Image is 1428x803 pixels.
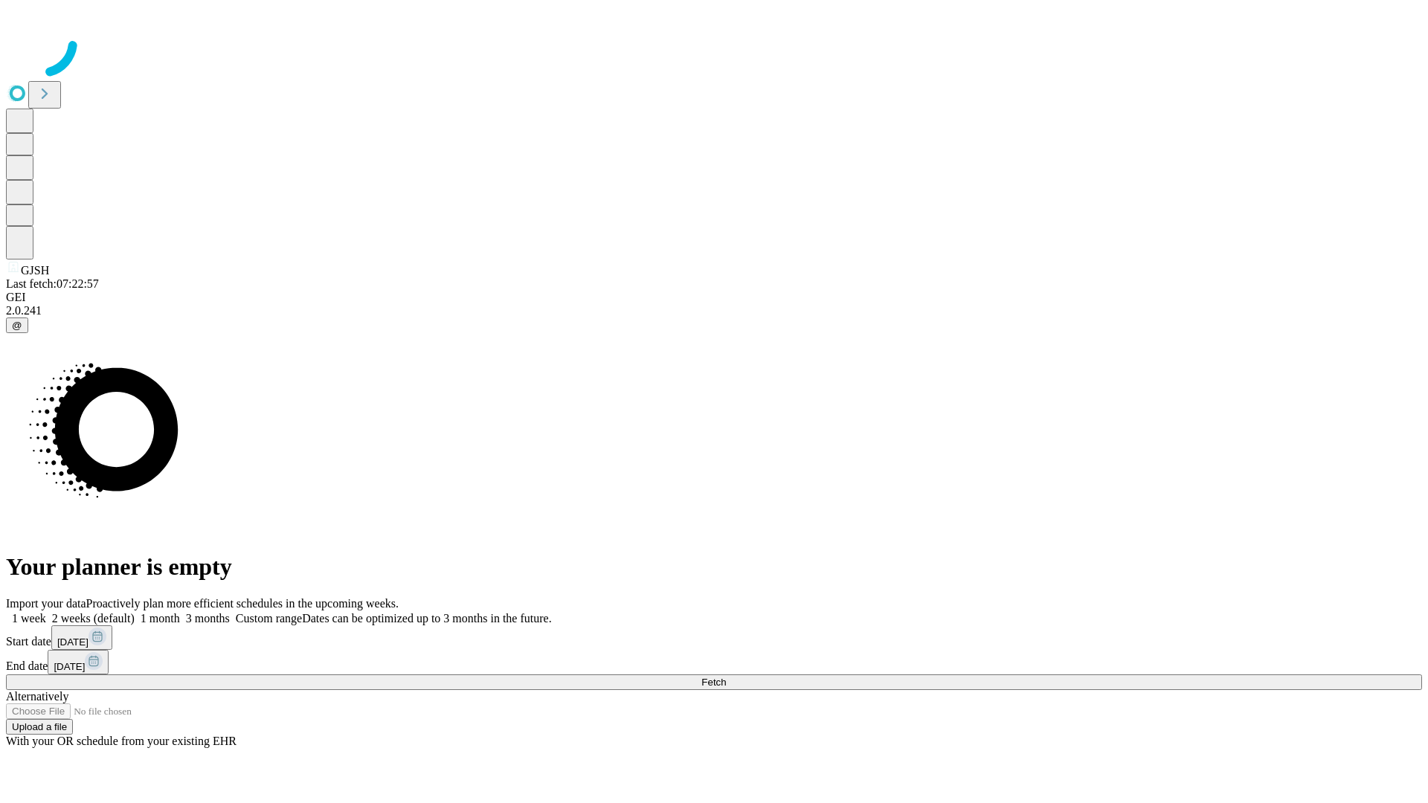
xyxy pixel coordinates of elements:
[186,612,230,625] span: 3 months
[236,612,302,625] span: Custom range
[52,612,135,625] span: 2 weeks (default)
[48,650,109,674] button: [DATE]
[302,612,551,625] span: Dates can be optimized up to 3 months in the future.
[86,597,399,610] span: Proactively plan more efficient schedules in the upcoming weeks.
[6,735,237,747] span: With your OR schedule from your existing EHR
[6,317,28,333] button: @
[6,690,68,703] span: Alternatively
[12,612,46,625] span: 1 week
[6,650,1422,674] div: End date
[6,291,1422,304] div: GEI
[6,625,1422,650] div: Start date
[12,320,22,331] span: @
[54,661,85,672] span: [DATE]
[6,674,1422,690] button: Fetch
[6,277,99,290] span: Last fetch: 07:22:57
[51,625,112,650] button: [DATE]
[6,304,1422,317] div: 2.0.241
[57,636,89,648] span: [DATE]
[6,597,86,610] span: Import your data
[141,612,180,625] span: 1 month
[6,719,73,735] button: Upload a file
[6,553,1422,581] h1: Your planner is empty
[701,677,726,688] span: Fetch
[21,264,49,277] span: GJSH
